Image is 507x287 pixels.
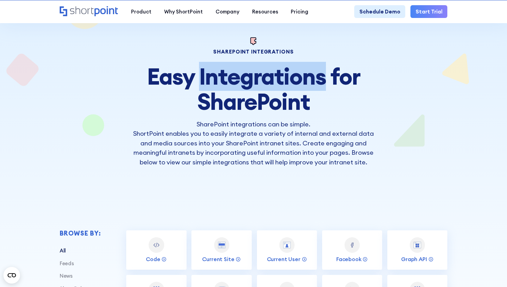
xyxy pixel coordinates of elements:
p: Facebook [336,256,361,263]
a: Pricing [285,5,315,18]
p: Current Site [202,256,234,263]
a: CodeCode [126,230,186,270]
img: Facebook [348,241,356,249]
a: News [60,272,73,279]
a: Company [209,5,246,18]
img: Current Site [218,242,226,248]
h2: Easy Integrations for SharePoint [128,64,379,114]
a: Resources [246,5,285,18]
a: All [60,247,66,254]
a: Product [125,5,158,18]
a: Why ShortPoint [158,5,209,18]
a: Home [60,6,119,17]
div: Why ShortPoint [164,8,203,16]
div: Pricing [291,8,308,16]
button: Open CMP widget [3,267,20,284]
img: Graph API [414,242,421,248]
div: Browse by: [60,230,101,237]
a: Current SiteCurrent Site [191,230,251,270]
img: Code [152,241,160,249]
h3: SharePoint integrations can be simple. [128,119,379,129]
div: Resources [252,8,278,16]
a: Graph APIGraph API [387,230,447,270]
p: Graph API [401,256,427,263]
div: Company [216,8,239,16]
a: Feeds [60,260,74,267]
p: Code [146,256,160,263]
a: Start Trial [410,5,447,18]
img: Current User [283,242,291,248]
p: Current User [267,256,300,263]
iframe: Chat Widget [473,254,507,287]
h1: sharepoint integrations [128,49,379,54]
a: Schedule Demo [354,5,405,18]
a: Current UserCurrent User [257,230,317,270]
a: FacebookFacebook [322,230,382,270]
p: ShortPoint enables you to easily integrate a variety of internal and external data and media sour... [128,129,379,167]
div: Product [131,8,151,16]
